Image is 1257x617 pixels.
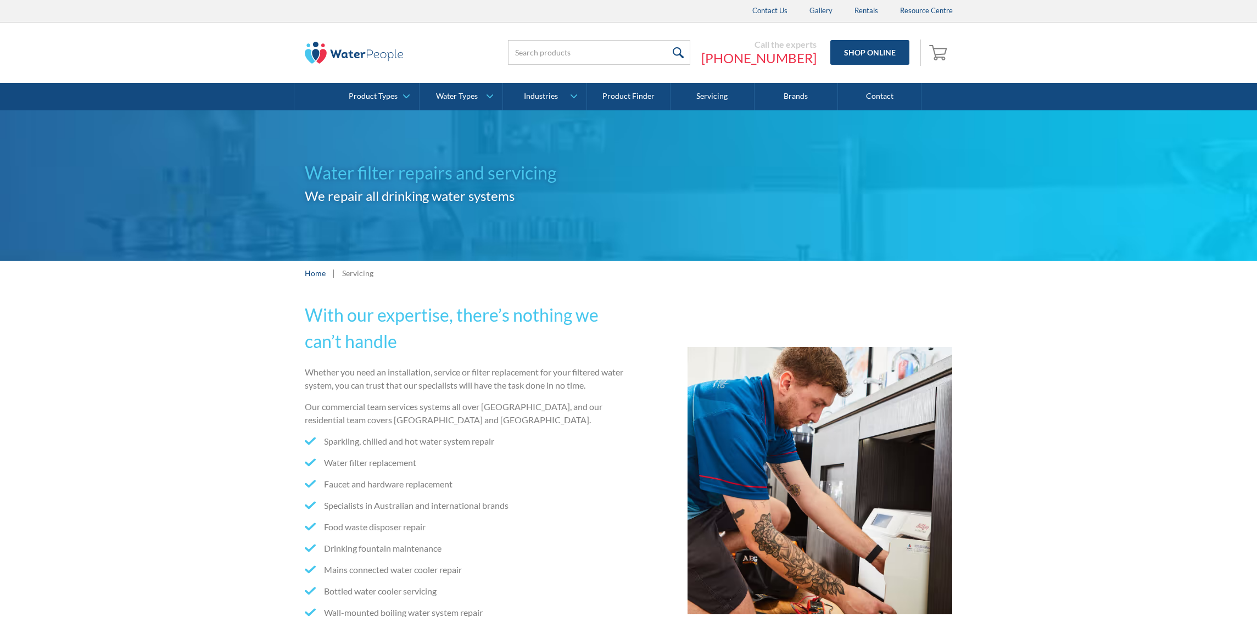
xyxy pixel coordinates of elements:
a: Servicing [671,83,754,110]
div: Water Types [436,92,478,101]
li: Bottled water cooler servicing [305,585,624,598]
div: Product Types [349,92,398,101]
div: | [331,266,337,279]
img: shopping cart [929,43,950,61]
h2: We repair all drinking water systems [305,186,629,206]
li: Drinking fountain maintenance [305,542,624,555]
li: Sparkling, chilled and hot water system repair [305,435,624,448]
a: Open empty cart [926,40,953,66]
a: Shop Online [830,40,909,65]
a: Contact [838,83,921,110]
li: Water filter replacement [305,456,624,469]
a: Home [305,267,326,279]
li: Specialists in Australian and international brands [305,499,624,512]
li: Mains connected water cooler repair [305,563,624,576]
a: Brands [755,83,838,110]
div: Servicing [342,267,373,279]
p: Our commercial team services systems all over [GEOGRAPHIC_DATA], and our residential team covers ... [305,400,624,427]
input: Search products [508,40,690,65]
a: [PHONE_NUMBER] [701,50,817,66]
p: Whether you need an installation, service or filter replacement for your filtered water system, y... [305,366,624,392]
h2: With our expertise, there’s nothing we can’t handle [305,302,624,355]
li: Food waste disposer repair [305,520,624,534]
li: Faucet and hardware replacement [305,478,624,491]
a: Product Finder [587,83,671,110]
h1: Water filter repairs and servicing [305,160,629,186]
a: Water Types [420,83,502,110]
div: Call the experts [701,39,817,50]
a: Industries [503,83,586,110]
a: Product Types [336,83,419,110]
img: The Water People [305,42,404,64]
div: Industries [524,92,558,101]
